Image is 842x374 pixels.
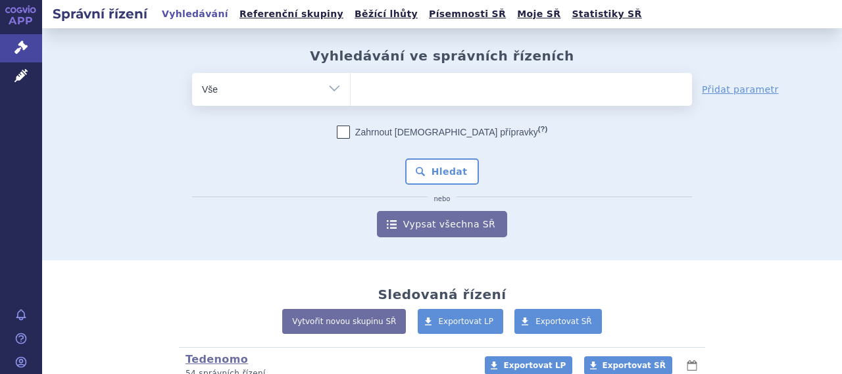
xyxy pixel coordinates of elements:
a: Běžící lhůty [351,5,422,23]
abbr: (?) [538,125,547,133]
a: Referenční skupiny [235,5,347,23]
a: Písemnosti SŘ [425,5,510,23]
h2: Vyhledávání ve správních řízeních [310,48,574,64]
button: lhůty [685,358,699,373]
a: Moje SŘ [513,5,564,23]
h2: Sledovaná řízení [378,287,506,302]
label: Zahrnout [DEMOGRAPHIC_DATA] přípravky [337,126,547,139]
span: Exportovat SŘ [535,317,592,326]
button: Hledat [405,158,480,185]
a: Statistiky SŘ [568,5,645,23]
a: Vytvořit novou skupinu SŘ [282,309,406,334]
a: Exportovat LP [418,309,504,334]
h2: Správní řízení [42,5,158,23]
a: Exportovat SŘ [514,309,602,334]
a: Vypsat všechna SŘ [377,211,507,237]
a: Přidat parametr [702,83,779,96]
span: Exportovat SŘ [603,361,666,370]
a: Vyhledávání [158,5,232,23]
a: Tedenomo [186,353,248,365]
span: Exportovat LP [439,317,494,326]
i: nebo [428,195,457,203]
span: Exportovat LP [503,361,566,370]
